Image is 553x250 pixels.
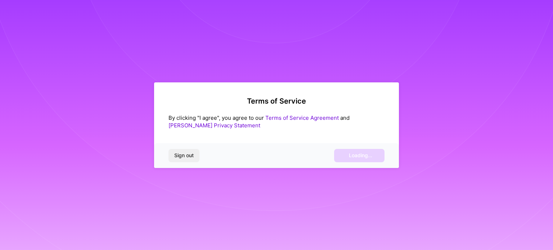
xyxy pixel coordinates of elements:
button: Sign out [168,149,199,162]
a: Terms of Service Agreement [265,114,339,121]
div: By clicking "I agree", you agree to our and [168,114,385,129]
h2: Terms of Service [168,97,385,105]
a: [PERSON_NAME] Privacy Statement [168,122,260,129]
span: Sign out [174,152,194,159]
